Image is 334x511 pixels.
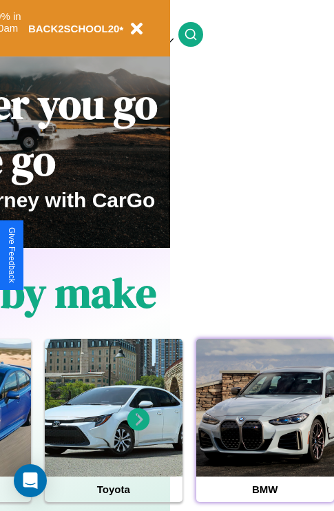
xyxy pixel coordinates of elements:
[7,227,17,283] div: Give Feedback
[196,477,334,502] h4: BMW
[45,477,182,502] h4: Toyota
[28,23,120,34] b: BACK2SCHOOL20
[14,464,47,497] div: Open Intercom Messenger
